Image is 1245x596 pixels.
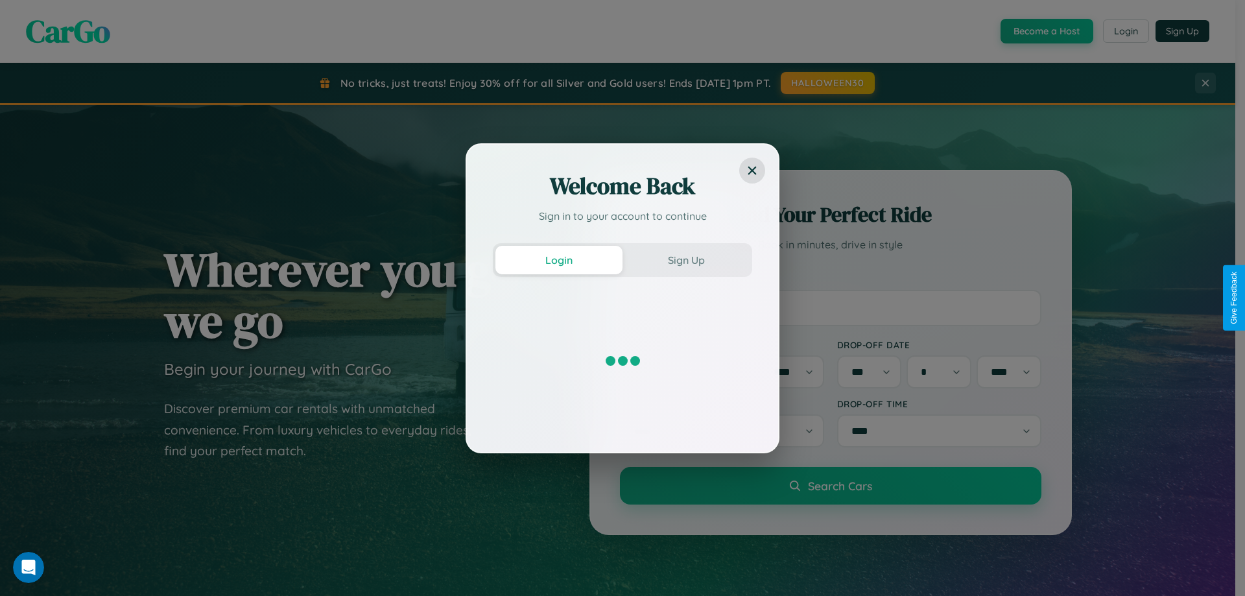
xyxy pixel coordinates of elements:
iframe: Intercom live chat [13,552,44,583]
p: Sign in to your account to continue [493,208,752,224]
h2: Welcome Back [493,171,752,202]
button: Login [495,246,622,274]
button: Sign Up [622,246,750,274]
div: Give Feedback [1229,272,1239,324]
